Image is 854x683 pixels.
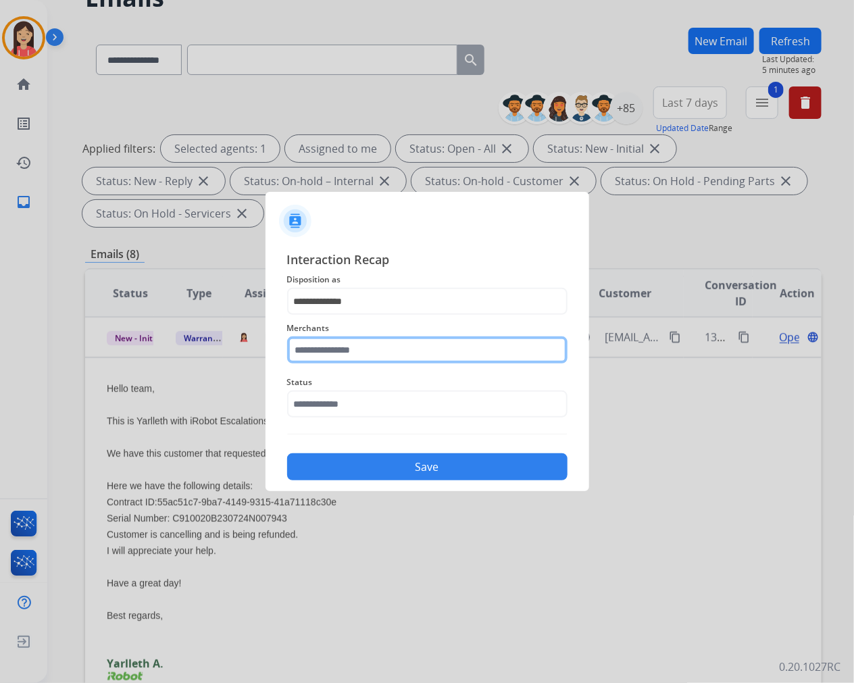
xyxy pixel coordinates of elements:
p: 0.20.1027RC [779,659,840,675]
span: Interaction Recap [287,250,568,272]
button: Save [287,453,568,480]
span: Disposition as [287,272,568,288]
span: Status [287,374,568,390]
img: contact-recap-line.svg [287,434,568,434]
img: contactIcon [279,205,311,237]
span: Merchants [287,320,568,336]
